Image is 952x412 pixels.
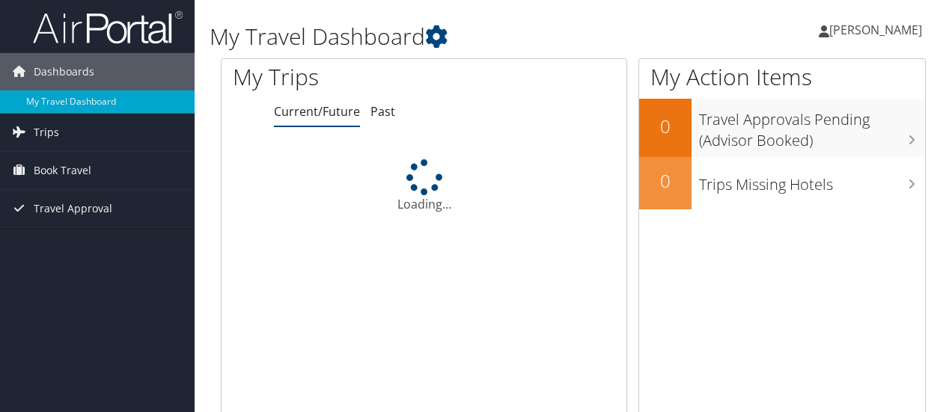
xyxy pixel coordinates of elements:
[34,114,59,151] span: Trips
[699,102,925,151] h3: Travel Approvals Pending (Advisor Booked)
[819,7,937,52] a: [PERSON_NAME]
[639,99,925,156] a: 0Travel Approvals Pending (Advisor Booked)
[699,167,925,195] h3: Trips Missing Hotels
[222,159,626,213] div: Loading...
[639,168,692,194] h2: 0
[639,61,925,93] h1: My Action Items
[210,21,695,52] h1: My Travel Dashboard
[33,10,183,45] img: airportal-logo.png
[34,152,91,189] span: Book Travel
[34,53,94,90] span: Dashboards
[639,157,925,209] a: 0Trips Missing Hotels
[829,22,922,38] span: [PERSON_NAME]
[274,103,360,120] a: Current/Future
[370,103,395,120] a: Past
[34,190,112,227] span: Travel Approval
[639,114,692,139] h2: 0
[233,61,447,93] h1: My Trips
